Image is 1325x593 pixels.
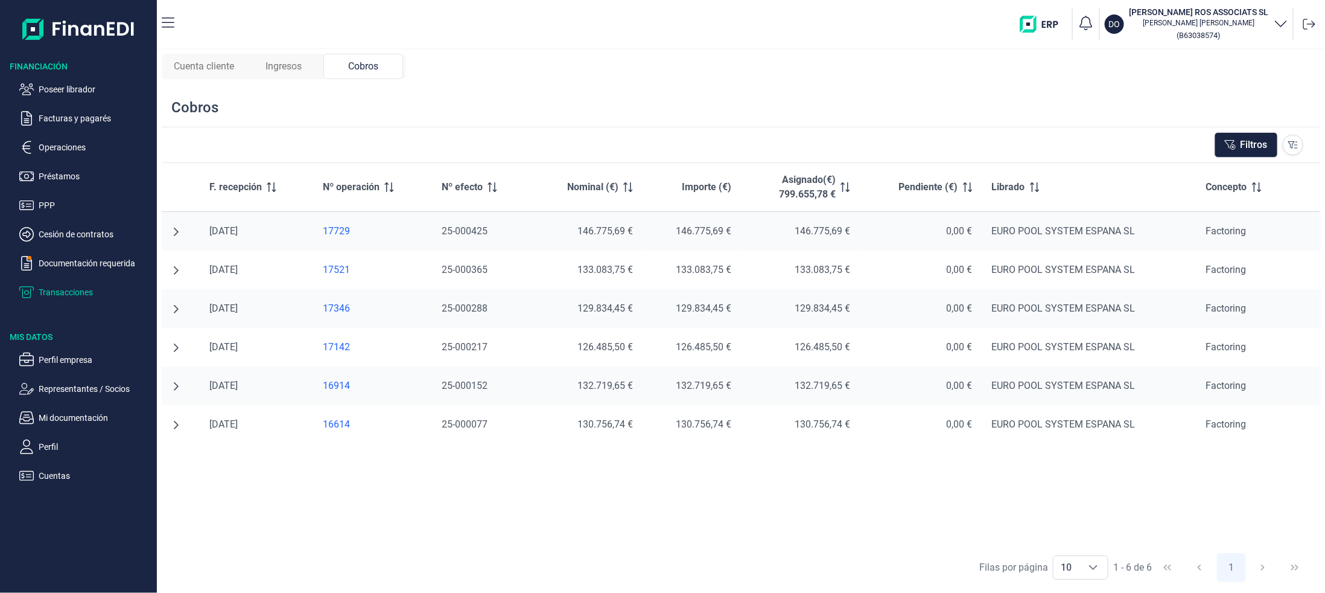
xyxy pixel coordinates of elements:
span: 25-000217 [442,341,488,353]
div: 0,00 € [869,225,973,237]
button: undefined null [171,266,181,275]
span: Nominal (€) [567,180,618,194]
p: 799.655,78 € [779,187,836,202]
button: Transacciones [19,285,152,300]
button: Last Page [1280,553,1309,582]
p: Mi documentación [39,411,152,425]
div: 17729 [323,225,422,237]
button: Documentación requerida [19,256,152,271]
div: [DATE] [209,418,303,431]
p: Cuentas [39,469,152,483]
a: 17142 [323,341,422,353]
button: Poseer librador [19,82,152,97]
p: Préstamos [39,169,152,184]
span: Factoring [1206,303,1247,314]
span: 25-000152 [442,380,488,391]
div: 129.834,45 € [751,303,850,315]
div: EURO POOL SYSTEM ESPANA SL [992,418,1187,431]
div: 126.485,50 € [540,341,632,353]
div: 130.756,74 € [540,418,632,431]
span: 25-000425 [442,225,488,237]
div: Ingresos [244,54,323,79]
button: Facturas y pagarés [19,111,152,126]
p: Operaciones [39,140,152,155]
div: EURO POOL SYSTEM ESPANA SL [992,225,1187,237]
button: PPP [19,198,152,213]
div: [DATE] [209,380,303,392]
button: Representantes / Socios [19,382,152,396]
span: Ingresos [265,59,302,74]
span: Librado [992,180,1025,194]
p: DO [1109,18,1120,30]
p: Cesión de contratos [39,227,152,242]
button: First Page [1153,553,1182,582]
div: 0,00 € [869,418,973,431]
div: 130.756,74 € [652,418,731,431]
span: Factoring [1206,225,1247,237]
div: EURO POOL SYSTEM ESPANA SL [992,303,1187,315]
small: Copiar cif [1177,31,1221,40]
a: 16614 [323,418,422,431]
h3: [PERSON_NAME] ROS ASSOCIATS SL [1129,6,1269,18]
div: 0,00 € [869,341,973,353]
button: undefined null [171,304,181,314]
div: 146.775,69 € [652,225,731,237]
div: [DATE] [209,341,303,353]
span: Factoring [1206,341,1247,353]
button: Operaciones [19,140,152,155]
span: Nº operación [323,180,380,194]
div: Cuenta cliente [164,54,244,79]
div: EURO POOL SYSTEM ESPANA SL [992,341,1187,353]
p: Facturas y pagarés [39,111,152,126]
div: 132.719,65 € [751,380,850,392]
div: 130.756,74 € [751,418,850,431]
div: 16914 [323,380,422,392]
span: F. recepción [209,180,262,194]
span: 1 - 6 de 6 [1113,563,1152,572]
div: Filas por página [979,560,1048,575]
div: 129.834,45 € [540,303,632,315]
button: undefined null [171,420,181,430]
p: PPP [39,198,152,213]
div: [DATE] [209,225,303,237]
p: Documentación requerida [39,256,152,271]
div: 146.775,69 € [751,225,850,237]
button: undefined null [171,382,181,391]
div: 0,00 € [869,303,973,315]
span: Cobros [348,59,378,74]
div: 146.775,69 € [540,225,632,237]
button: Perfil [19,440,152,454]
button: undefined null [171,343,181,353]
img: Logo de aplicación [22,10,135,48]
span: Factoring [1206,380,1247,391]
span: 10 [1053,556,1079,579]
div: 132.719,65 € [540,380,632,392]
div: Choose [1079,556,1108,579]
button: Préstamos [19,169,152,184]
span: Cuenta cliente [174,59,234,74]
button: Page 1 [1217,553,1246,582]
a: 17346 [323,303,422,315]
button: DO[PERSON_NAME] ROS ASSOCIATS SL[PERSON_NAME] [PERSON_NAME](B63038574) [1105,6,1288,42]
p: Perfil [39,440,152,454]
span: Importe (€) [682,180,731,194]
div: 133.083,75 € [751,264,850,276]
span: 25-000077 [442,418,488,430]
div: [DATE] [209,303,303,315]
div: 132.719,65 € [652,380,731,392]
p: Representantes / Socios [39,382,152,396]
div: [DATE] [209,264,303,276]
div: EURO POOL SYSTEM ESPANA SL [992,380,1187,392]
div: 0,00 € [869,380,973,392]
p: Asignado(€) [782,173,836,187]
div: Cobros [323,54,403,79]
div: 126.485,50 € [751,341,850,353]
p: Poseer librador [39,82,152,97]
div: 17521 [323,264,422,276]
div: 0,00 € [869,264,973,276]
p: Perfil empresa [39,353,152,367]
button: Filtros [1215,132,1278,158]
